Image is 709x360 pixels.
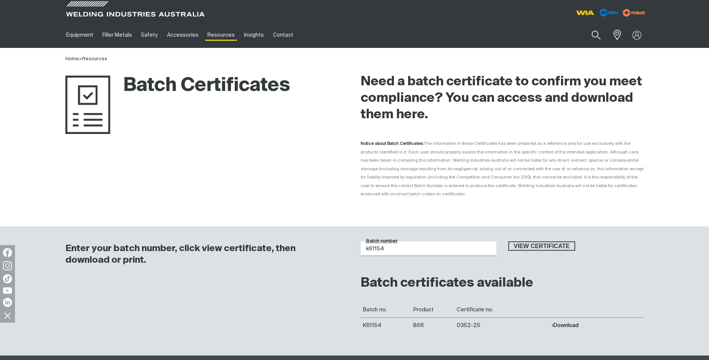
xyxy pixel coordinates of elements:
[361,275,644,292] h2: Batch certificates available
[82,57,107,61] a: Resources
[411,317,455,333] td: 86R
[62,22,98,48] a: Equipment
[268,22,298,48] a: Contact
[163,22,203,48] a: Accessories
[361,141,643,196] span: The information in these Certificates has been prepared as a reference only for use exclusively w...
[1,309,14,322] img: hide socials
[65,57,79,61] a: Home
[65,243,341,266] h3: Enter your batch number, click view certificate, then download or print.
[62,22,501,48] nav: Main
[455,302,549,318] th: Certificate no.
[455,317,549,333] td: 0352-25
[411,302,455,318] th: Product
[98,22,136,48] a: Filler Metals
[361,74,644,123] h2: Need a batch certificate to confirm you meet compliance? You can access and download them here.
[361,317,411,333] td: K61154
[136,22,162,48] a: Safety
[3,298,12,307] img: LinkedIn
[508,241,576,251] button: View certificate
[239,22,268,48] a: Insights
[620,7,648,18] img: miller
[3,274,12,283] img: TikTok
[551,322,579,329] button: Download
[574,26,608,44] input: Product name or item number...
[3,287,12,294] img: YouTube
[509,241,575,251] span: View certificate
[361,302,411,318] th: Batch no.
[361,141,424,146] strong: Notice about Batch Certificates:
[79,57,82,61] span: >
[203,22,239,48] a: Resources
[3,261,12,270] img: Instagram
[583,26,609,44] button: Search products
[3,248,12,257] img: Facebook
[65,74,290,98] h1: Batch Certificates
